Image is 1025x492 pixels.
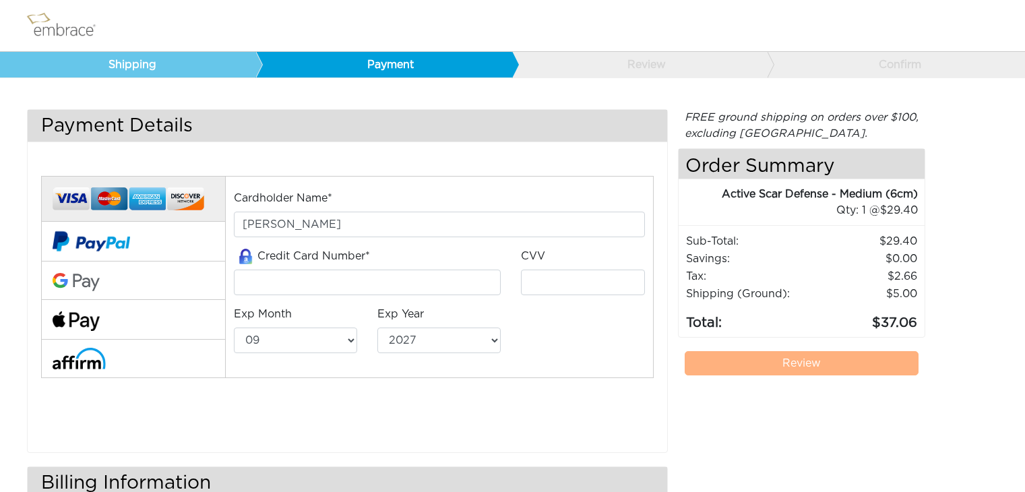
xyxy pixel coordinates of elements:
label: Exp Year [377,306,424,322]
td: Total: [685,303,813,334]
label: Credit Card Number* [234,248,370,265]
img: affirm-logo.svg [53,348,106,369]
img: fullApplePay.png [53,311,100,331]
div: FREE ground shipping on orders over $100, excluding [GEOGRAPHIC_DATA]. [678,109,926,142]
label: CVV [521,248,545,264]
img: credit-cards.png [53,183,204,215]
td: Tax: [685,268,813,285]
td: Shipping (Ground): [685,285,813,303]
td: 29.40 [813,233,919,250]
td: 2.66 [813,268,919,285]
label: Exp Month [234,306,292,322]
a: Review [511,52,768,78]
td: 37.06 [813,303,919,334]
img: logo.png [24,9,111,42]
span: 29.40 [880,205,918,216]
a: Payment [255,52,511,78]
img: amazon-lock.png [234,249,257,264]
h4: Order Summary [679,149,925,179]
img: paypal-v2.png [53,222,130,261]
div: 1 @ [695,202,919,218]
label: Cardholder Name* [234,190,332,206]
h3: Payment Details [28,110,667,142]
td: $5.00 [813,285,919,303]
a: Review [685,351,919,375]
td: Sub-Total: [685,233,813,250]
td: 0.00 [813,250,919,268]
td: Savings : [685,250,813,268]
img: Google-Pay-Logo.svg [53,273,100,292]
a: Confirm [767,52,1023,78]
div: Active Scar Defense - Medium (6cm) [679,186,919,202]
